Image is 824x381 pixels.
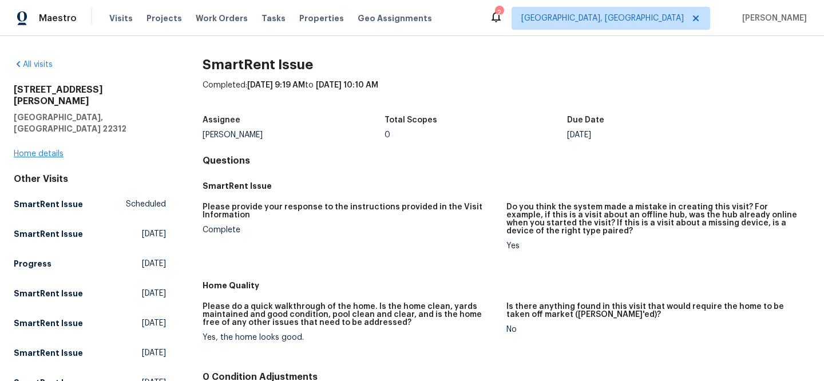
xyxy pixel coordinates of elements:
h5: SmartRent Issue [14,288,83,299]
h5: [GEOGRAPHIC_DATA], [GEOGRAPHIC_DATA] 22312 [14,112,166,134]
h5: SmartRent Issue [203,180,810,192]
span: Tasks [262,14,286,22]
div: Completed: to [203,80,810,109]
a: SmartRent Issue[DATE] [14,343,166,363]
h2: SmartRent Issue [203,59,810,70]
span: [DATE] [142,317,166,329]
span: [DATE] [142,288,166,299]
span: [PERSON_NAME] [738,13,807,24]
div: Other Visits [14,173,166,185]
div: [DATE] [567,131,750,139]
h5: Please provide your response to the instructions provided in the Visit Information [203,203,497,219]
a: SmartRent Issue[DATE] [14,224,166,244]
span: Projects [146,13,182,24]
h5: Is there anything found in this visit that would require the home to be taken off market ([PERSON... [506,303,801,319]
span: [DATE] 10:10 AM [316,81,378,89]
h5: Please do a quick walkthrough of the home. Is the home clean, yards maintained and good condition... [203,303,497,327]
span: [DATE] [142,258,166,269]
span: Visits [109,13,133,24]
h5: SmartRent Issue [14,199,83,210]
a: SmartRent IssueScheduled [14,194,166,215]
span: [DATE] [142,347,166,359]
h5: SmartRent Issue [14,228,83,240]
a: SmartRent Issue[DATE] [14,283,166,304]
span: [GEOGRAPHIC_DATA], [GEOGRAPHIC_DATA] [521,13,684,24]
h5: Due Date [567,116,604,124]
a: Progress[DATE] [14,253,166,274]
a: Home details [14,150,64,158]
h5: Progress [14,258,51,269]
div: [PERSON_NAME] [203,131,385,139]
div: Yes, the home looks good. [203,334,497,342]
div: 2 [495,7,503,18]
span: Geo Assignments [358,13,432,24]
div: No [506,326,801,334]
div: Yes [506,242,801,250]
a: All visits [14,61,53,69]
div: Complete [203,226,497,234]
h5: SmartRent Issue [14,317,83,329]
span: Work Orders [196,13,248,24]
span: [DATE] [142,228,166,240]
h5: Total Scopes [385,116,437,124]
h5: SmartRent Issue [14,347,83,359]
a: SmartRent Issue[DATE] [14,313,166,334]
span: Scheduled [126,199,166,210]
h5: Do you think the system made a mistake in creating this visit? For example, if this is a visit ab... [506,203,801,235]
h4: Questions [203,155,810,166]
h5: Home Quality [203,280,810,291]
div: 0 [385,131,567,139]
span: [DATE] 9:19 AM [247,81,305,89]
span: Properties [299,13,344,24]
span: Maestro [39,13,77,24]
h5: Assignee [203,116,240,124]
h2: [STREET_ADDRESS][PERSON_NAME] [14,84,166,107]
